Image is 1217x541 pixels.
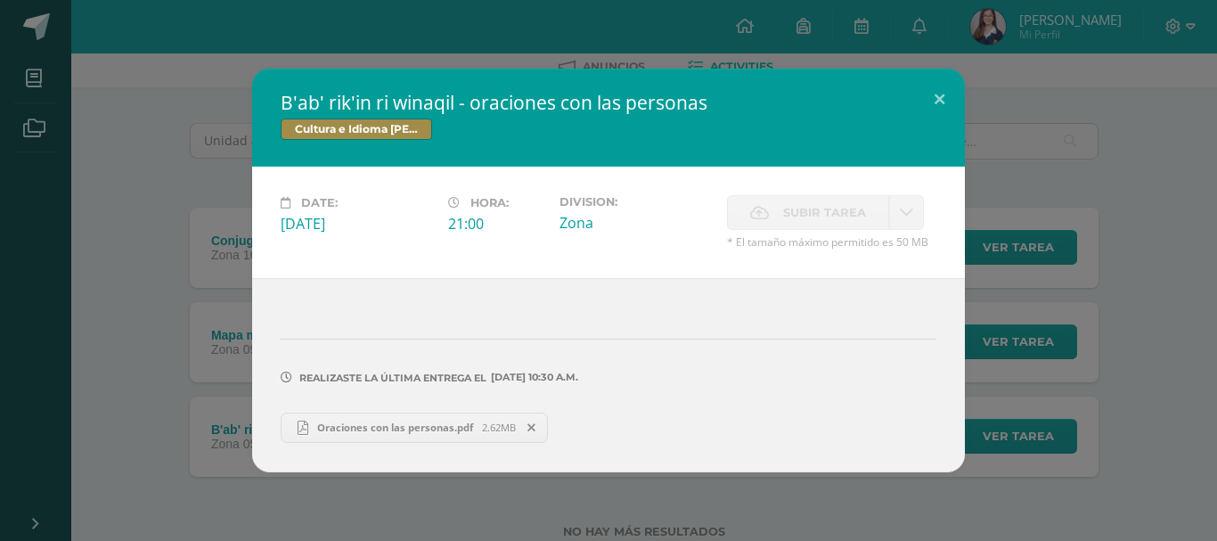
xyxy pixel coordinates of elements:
[727,195,889,230] label: La fecha de entrega ha expirado
[517,418,547,438] span: Remover entrega
[281,214,434,234] div: [DATE]
[281,90,936,115] h2: B'ab' rik'in ri winaqil - oraciones con las personas
[727,234,936,250] span: * El tamaño máximo permitido es 50 MB
[299,372,486,384] span: Realizaste la última entrega el
[470,196,509,209] span: Hora:
[281,119,432,140] span: Cultura e Idioma [PERSON_NAME] o Xinca
[559,213,713,233] div: Zona
[486,377,578,378] span: [DATE] 10:30 a.m.
[783,196,866,229] span: Subir tarea
[559,195,713,209] label: Division:
[482,421,516,434] span: 2.62MB
[281,413,548,443] a: Oraciones con las personas.pdf 2.62MB
[448,214,545,234] div: 21:00
[308,421,482,434] span: Oraciones con las personas.pdf
[301,196,338,209] span: Date:
[914,69,965,129] button: Close (Esc)
[889,195,924,230] a: La fecha de entrega ha expirado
